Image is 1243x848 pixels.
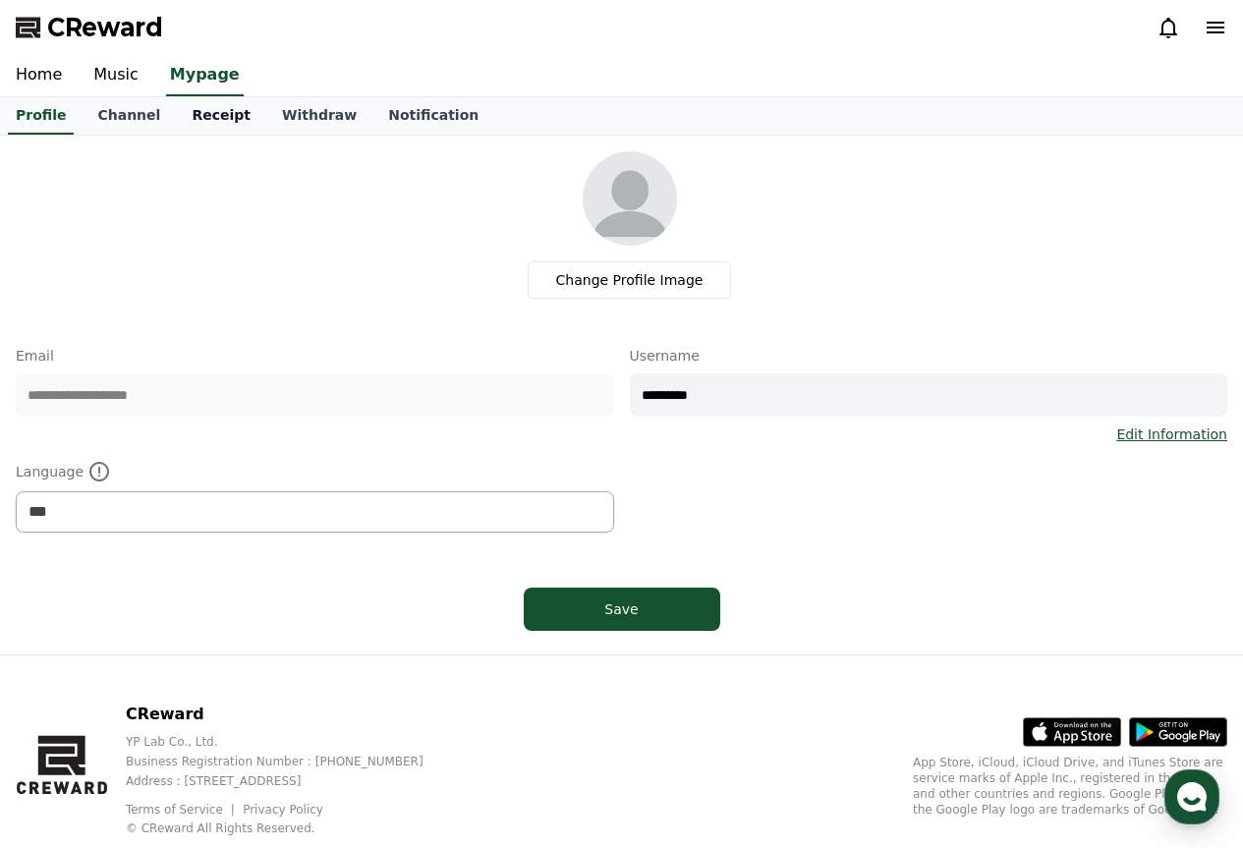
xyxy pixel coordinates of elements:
a: CReward [16,12,163,43]
a: Edit Information [1116,424,1227,444]
a: Withdraw [266,97,372,135]
p: © CReward All Rights Reserved. [126,820,455,836]
a: Music [78,55,154,96]
a: Profile [8,97,74,135]
span: Settings [291,652,339,668]
p: App Store, iCloud, iCloud Drive, and iTunes Store are service marks of Apple Inc., registered in ... [913,755,1227,818]
button: Save [524,588,720,631]
p: CReward [126,703,455,726]
img: profile_image [583,151,677,246]
span: CReward [47,12,163,43]
p: Language [16,460,614,483]
label: Change Profile Image [528,261,732,299]
a: Mypage [166,55,244,96]
a: Terms of Service [126,803,238,817]
a: Messages [130,623,254,672]
a: Channel [82,97,176,135]
p: Username [630,346,1228,366]
p: Business Registration Number : [PHONE_NUMBER] [126,754,455,769]
span: Messages [163,653,221,669]
a: Home [6,623,130,672]
p: Address : [STREET_ADDRESS] [126,773,455,789]
a: Notification [372,97,494,135]
span: Home [50,652,85,668]
a: Receipt [176,97,266,135]
div: Save [563,599,681,619]
p: Email [16,346,614,366]
a: Privacy Policy [243,803,323,817]
p: YP Lab Co., Ltd. [126,734,455,750]
a: Settings [254,623,377,672]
